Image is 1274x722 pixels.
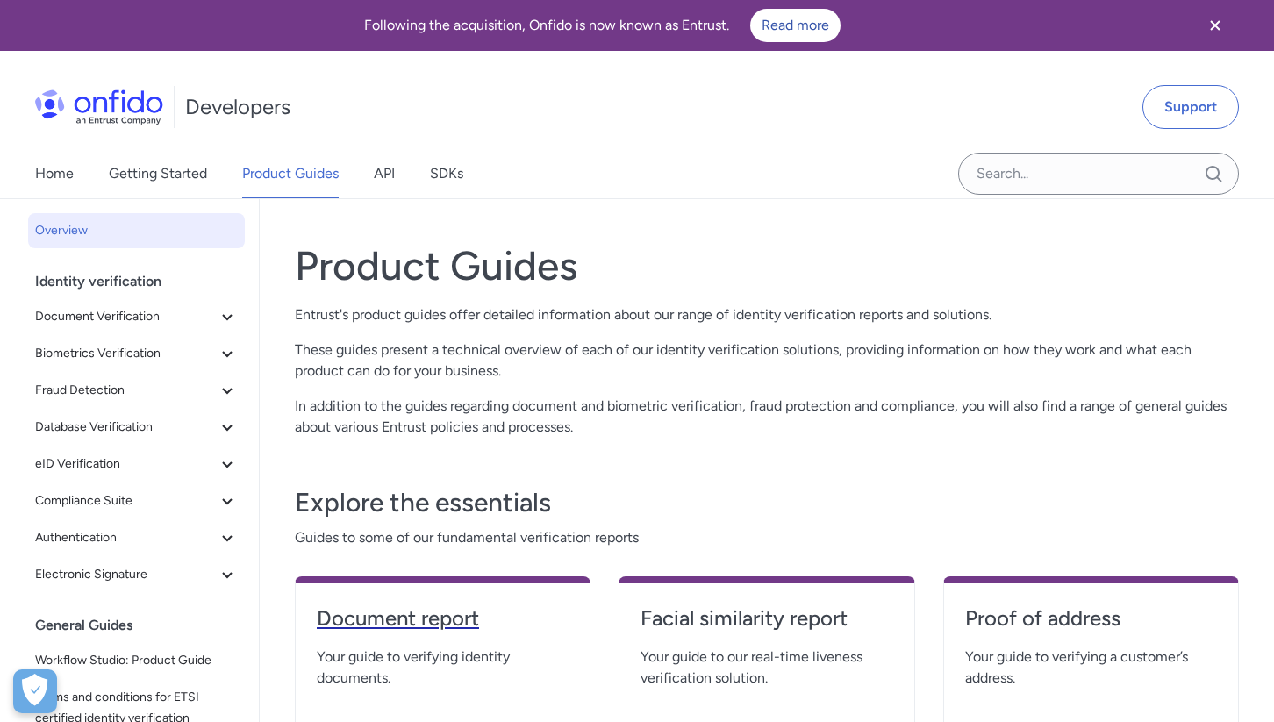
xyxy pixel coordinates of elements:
span: Document Verification [35,306,217,327]
span: Electronic Signature [35,564,217,585]
span: Compliance Suite [35,490,217,511]
span: Your guide to verifying a customer’s address. [965,647,1217,689]
button: Close banner [1183,4,1248,47]
a: Facial similarity report [641,604,892,647]
a: Product Guides [242,149,339,198]
button: eID Verification [28,447,245,482]
button: Open Preferences [13,669,57,713]
input: Onfido search input field [958,153,1239,195]
div: Cookie Preferences [13,669,57,713]
a: Home [35,149,74,198]
a: Proof of address [965,604,1217,647]
p: These guides present a technical overview of each of our identity verification solutions, providi... [295,340,1239,382]
div: General Guides [35,608,252,643]
a: Getting Started [109,149,207,198]
span: Your guide to our real-time liveness verification solution. [641,647,892,689]
button: Document Verification [28,299,245,334]
h1: Developers [185,93,290,121]
p: In addition to the guides regarding document and biometric verification, fraud protection and com... [295,396,1239,438]
button: Electronic Signature [28,557,245,592]
svg: Close banner [1205,15,1226,36]
a: Support [1142,85,1239,129]
span: eID Verification [35,454,217,475]
div: Following the acquisition, Onfido is now known as Entrust. [21,9,1183,42]
h4: Proof of address [965,604,1217,633]
span: Workflow Studio: Product Guide [35,650,238,671]
h3: Explore the essentials [295,485,1239,520]
span: Overview [35,220,238,241]
button: Compliance Suite [28,483,245,518]
p: Entrust's product guides offer detailed information about our range of identity verification repo... [295,304,1239,325]
a: Workflow Studio: Product Guide [28,643,245,678]
a: API [374,149,395,198]
button: Authentication [28,520,245,555]
span: Fraud Detection [35,380,217,401]
a: Read more [750,9,841,42]
button: Fraud Detection [28,373,245,408]
span: Biometrics Verification [35,343,217,364]
div: Identity verification [35,264,252,299]
img: Onfido Logo [35,89,163,125]
button: Biometrics Verification [28,336,245,371]
a: SDKs [430,149,463,198]
a: Overview [28,213,245,248]
span: Database Verification [35,417,217,438]
span: Your guide to verifying identity documents. [317,647,569,689]
a: Document report [317,604,569,647]
h1: Product Guides [295,241,1239,290]
span: Guides to some of our fundamental verification reports [295,527,1239,548]
span: Authentication [35,527,217,548]
h4: Facial similarity report [641,604,892,633]
button: Database Verification [28,410,245,445]
h4: Document report [317,604,569,633]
